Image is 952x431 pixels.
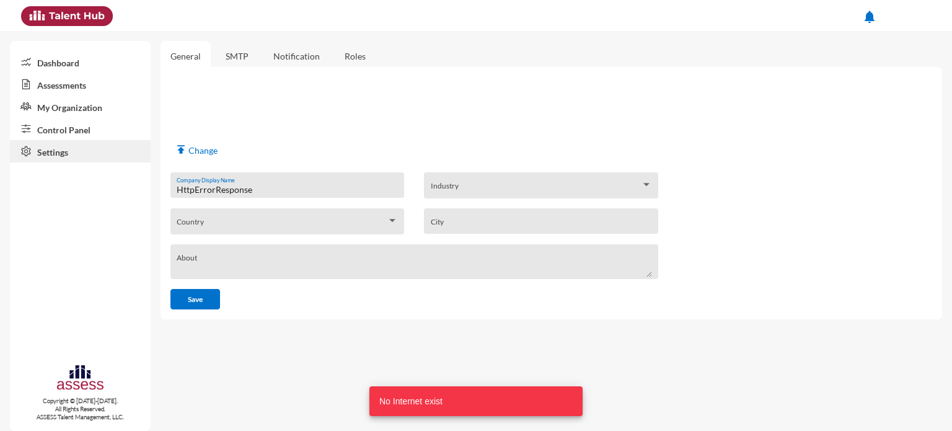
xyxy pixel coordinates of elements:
p: Copyright © [DATE]-[DATE]. All Rights Reserved. ASSESS Talent Management, LLC. [10,397,151,421]
a: Assessments [10,73,151,96]
a: Control Panel [10,118,151,140]
a: Notification [263,41,330,71]
a: General [170,51,201,61]
span: No Internet exist [379,395,443,407]
mat-icon: notifications [862,9,877,24]
img: assesscompany-logo.png [56,363,105,394]
a: My Organization [10,96,151,118]
button: Save [170,289,220,309]
a: Roles [335,41,376,71]
a: SMTP [216,41,258,71]
a: Dashboard [10,51,151,73]
a: Settings [10,140,151,162]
